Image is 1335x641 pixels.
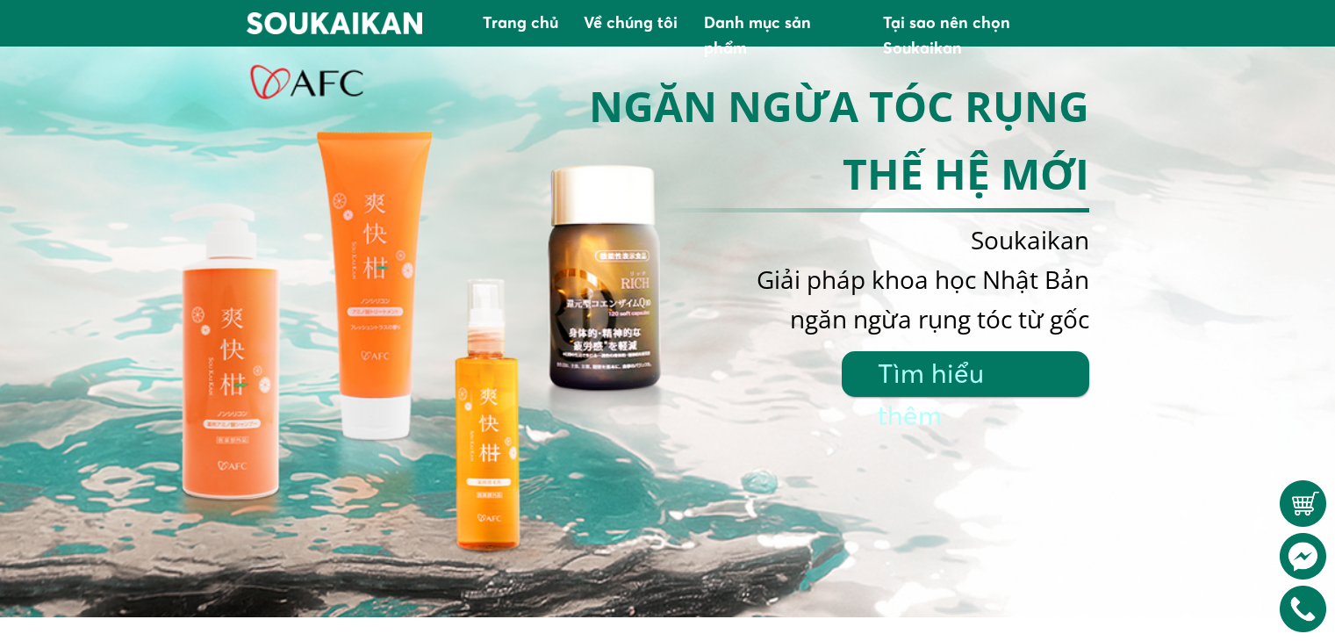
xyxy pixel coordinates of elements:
[584,11,679,36] h3: Về chúng tôi
[466,220,1089,338] h3: Soukaikan Giải pháp khoa học Nhật Bản ngăn ngừa rụng tóc từ gốc
[883,11,1089,61] h3: Tại sao nên chọn Soukaikan
[872,352,1057,441] h3: Tìm hiểu thêm
[704,11,858,61] h3: Danh mục sản phẩm
[537,73,1089,208] h3: NGĂN NGỪA TÓC RỤNG THẾ HỆ MỚI
[483,11,559,36] h3: Trang chủ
